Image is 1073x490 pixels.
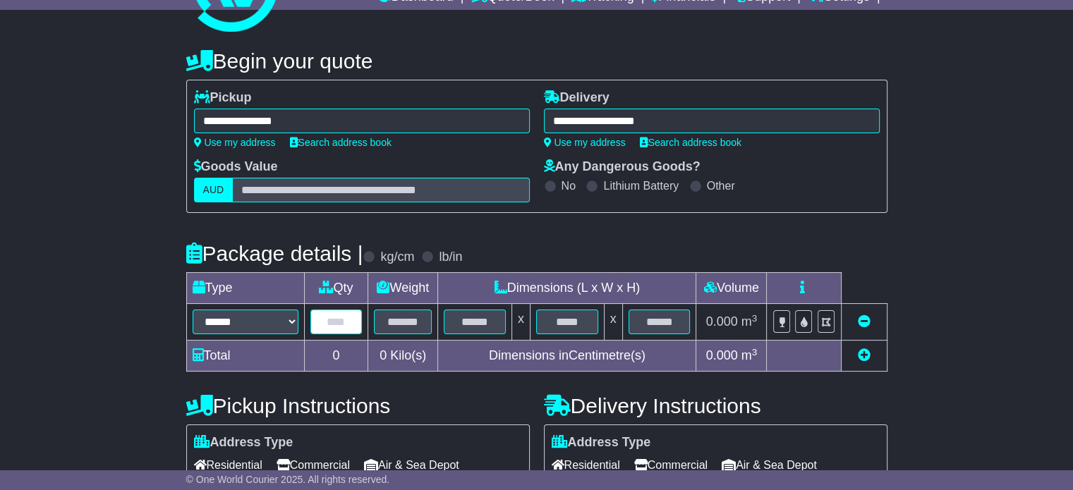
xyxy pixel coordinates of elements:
[634,454,708,476] span: Commercial
[186,273,304,304] td: Type
[186,49,887,73] h4: Begin your quote
[706,348,738,362] span: 0.000
[438,341,696,372] td: Dimensions in Centimetre(s)
[380,250,414,265] label: kg/cm
[752,347,758,357] sup: 3
[552,454,620,476] span: Residential
[544,394,887,417] h4: Delivery Instructions
[186,341,304,372] td: Total
[706,314,738,329] span: 0.000
[368,273,438,304] td: Weight
[304,273,368,304] td: Qty
[544,90,610,106] label: Delivery
[186,474,390,485] span: © One World Courier 2025. All rights reserved.
[552,435,651,451] label: Address Type
[194,435,293,451] label: Address Type
[858,348,871,362] a: Add new item
[741,314,758,329] span: m
[511,304,530,341] td: x
[741,348,758,362] span: m
[603,179,679,192] label: Lithium Battery
[277,454,350,476] span: Commercial
[604,304,622,341] td: x
[439,250,462,265] label: lb/in
[707,179,735,192] label: Other
[194,178,234,202] label: AUD
[194,90,252,106] label: Pickup
[544,137,626,148] a: Use my address
[194,137,276,148] a: Use my address
[544,159,701,175] label: Any Dangerous Goods?
[368,341,438,372] td: Kilo(s)
[290,137,392,148] a: Search address book
[186,394,530,417] h4: Pickup Instructions
[858,314,871,329] a: Remove this item
[696,273,767,304] td: Volume
[438,273,696,304] td: Dimensions (L x W x H)
[752,313,758,324] sup: 3
[722,454,817,476] span: Air & Sea Depot
[304,341,368,372] td: 0
[186,242,363,265] h4: Package details |
[194,159,278,175] label: Goods Value
[380,348,387,362] span: 0
[562,179,576,192] label: No
[194,454,262,476] span: Residential
[364,454,459,476] span: Air & Sea Depot
[640,137,741,148] a: Search address book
